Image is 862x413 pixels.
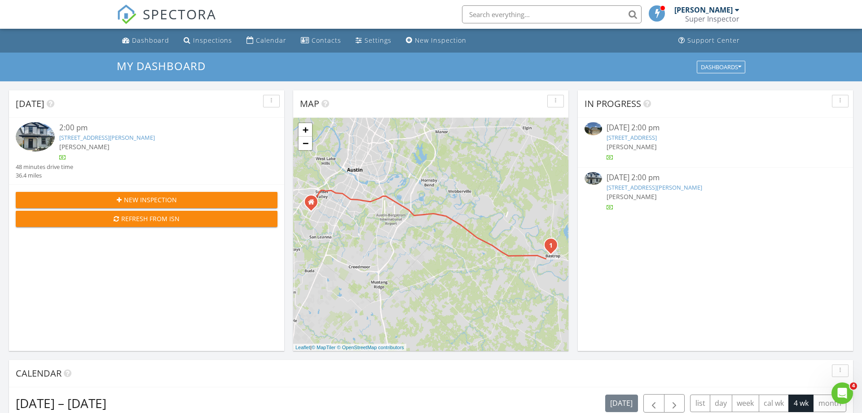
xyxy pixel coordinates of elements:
[831,382,853,404] iframe: Intercom live chat
[549,243,553,249] i: 1
[119,32,173,49] a: Dashboard
[295,345,310,350] a: Leaflet
[607,172,825,183] div: [DATE] 2:00 pm
[117,12,216,31] a: SPECTORA
[585,122,846,162] a: [DATE] 2:00 pm [STREET_ADDRESS] [PERSON_NAME]
[59,133,155,142] a: [STREET_ADDRESS][PERSON_NAME]
[690,395,710,412] button: list
[701,64,741,70] div: Dashboards
[759,395,789,412] button: cal wk
[312,36,341,44] div: Contacts
[16,192,277,208] button: New Inspection
[788,395,814,412] button: 4 wk
[193,36,232,44] div: Inspections
[337,345,404,350] a: © OpenStreetMap contributors
[23,214,270,223] div: Refresh from ISN
[585,98,641,110] span: In Progress
[352,32,395,49] a: Settings
[117,58,206,73] span: My Dashboard
[607,192,657,201] span: [PERSON_NAME]
[16,394,106,412] h2: [DATE] – [DATE]
[243,32,290,49] a: Calendar
[256,36,286,44] div: Calendar
[643,394,664,413] button: Previous
[59,142,110,151] span: [PERSON_NAME]
[16,171,73,180] div: 36.4 miles
[16,367,62,379] span: Calendar
[16,98,44,110] span: [DATE]
[117,4,136,24] img: The Best Home Inspection Software - Spectora
[732,395,759,412] button: week
[675,32,743,49] a: Support Center
[685,14,739,23] div: Super Inspector
[585,172,846,212] a: [DATE] 2:00 pm [STREET_ADDRESS][PERSON_NAME] [PERSON_NAME]
[16,122,277,180] a: 2:00 pm [STREET_ADDRESS][PERSON_NAME] [PERSON_NAME] 48 minutes drive time 36.4 miles
[607,133,657,142] a: [STREET_ADDRESS]
[605,395,638,412] button: [DATE]
[813,395,846,412] button: month
[462,5,642,23] input: Search everything...
[664,394,685,413] button: Next
[674,5,733,14] div: [PERSON_NAME]
[297,32,345,49] a: Contacts
[180,32,236,49] a: Inspections
[16,122,55,151] img: 9356416%2Fcover_photos%2F5r1VOFgFUPZ13h4HU0sN%2Fsmall.jpg
[415,36,466,44] div: New Inspection
[697,61,745,73] button: Dashboards
[16,211,277,227] button: Refresh from ISN
[402,32,470,49] a: New Inspection
[607,142,657,151] span: [PERSON_NAME]
[585,172,602,185] img: 9356416%2Fcover_photos%2F5r1VOFgFUPZ13h4HU0sN%2Fsmall.jpg
[585,122,602,135] img: 9274816%2Fcover_photos%2FHHOhxor6fW6Iv3iBWYku%2Fsmall.jpg
[710,395,732,412] button: day
[850,382,857,390] span: 4
[312,345,336,350] a: © MapTiler
[299,137,312,150] a: Zoom out
[124,195,177,204] span: New Inspection
[16,163,73,171] div: 48 minutes drive time
[300,98,319,110] span: Map
[299,123,312,137] a: Zoom in
[687,36,740,44] div: Support Center
[311,202,317,207] div: 9201 Brodie Ln, Austin TX 78748
[132,36,169,44] div: Dashboard
[143,4,216,23] span: SPECTORA
[365,36,391,44] div: Settings
[607,183,702,191] a: [STREET_ADDRESS][PERSON_NAME]
[59,122,255,133] div: 2:00 pm
[293,344,406,351] div: |
[607,122,825,133] div: [DATE] 2:00 pm
[551,245,556,250] div: 301 El Seibo Lane, Bastrop, TX 78602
